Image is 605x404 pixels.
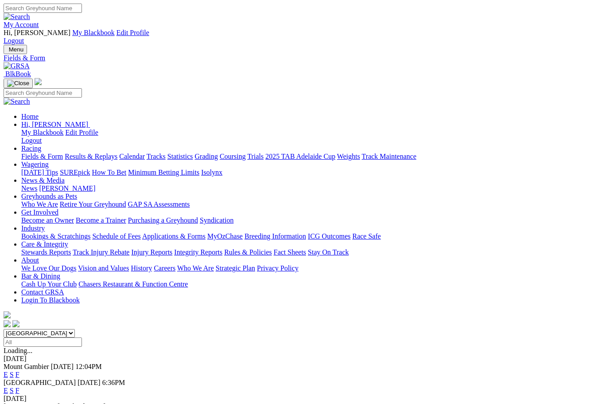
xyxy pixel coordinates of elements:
div: [DATE] [4,395,601,403]
a: Get Involved [21,208,58,216]
a: [DATE] Tips [21,169,58,176]
button: Toggle navigation [4,45,27,54]
a: S [10,387,14,394]
a: Fields & Form [21,153,63,160]
a: Become an Owner [21,216,74,224]
a: Bookings & Scratchings [21,232,90,240]
span: Mount Gambier [4,363,49,370]
a: Tracks [147,153,166,160]
a: Fact Sheets [274,248,306,256]
a: We Love Our Dogs [21,264,76,272]
a: E [4,387,8,394]
a: BlkBook [4,70,31,78]
a: Isolynx [201,169,222,176]
div: Care & Integrity [21,248,601,256]
a: Bar & Dining [21,272,60,280]
div: Wagering [21,169,601,177]
a: Stay On Track [308,248,349,256]
a: MyOzChase [207,232,243,240]
div: Bar & Dining [21,280,601,288]
a: Coursing [220,153,246,160]
a: Grading [195,153,218,160]
a: Minimum Betting Limits [128,169,199,176]
a: Fields & Form [4,54,601,62]
a: Cash Up Your Club [21,280,77,288]
a: Industry [21,224,45,232]
span: [GEOGRAPHIC_DATA] [4,379,76,386]
a: Schedule of Fees [92,232,140,240]
a: Home [21,113,39,120]
a: Become a Trainer [76,216,126,224]
a: Chasers Restaurant & Function Centre [78,280,188,288]
a: Greyhounds as Pets [21,192,77,200]
div: [DATE] [4,355,601,363]
div: Hi, [PERSON_NAME] [21,129,601,145]
a: Results & Replays [65,153,117,160]
a: Careers [154,264,175,272]
a: SUREpick [60,169,90,176]
span: 6:36PM [102,379,125,386]
a: My Account [4,21,39,28]
a: F [16,371,19,378]
img: logo-grsa-white.png [35,78,42,85]
a: History [131,264,152,272]
a: Syndication [200,216,233,224]
a: Logout [21,137,42,144]
button: Toggle navigation [4,78,33,88]
a: S [10,371,14,378]
img: twitter.svg [12,320,19,327]
a: Login To Blackbook [21,296,80,304]
img: logo-grsa-white.png [4,311,11,318]
div: About [21,264,601,272]
a: Calendar [119,153,145,160]
span: BlkBook [5,70,31,78]
a: Racing [21,145,41,152]
span: Hi, [PERSON_NAME] [21,121,88,128]
a: Race Safe [352,232,380,240]
input: Search [4,4,82,13]
a: Vision and Values [78,264,129,272]
a: Wagering [21,161,49,168]
a: News [21,184,37,192]
a: Edit Profile [116,29,149,36]
a: Privacy Policy [257,264,299,272]
img: Close [7,80,29,87]
div: Greyhounds as Pets [21,200,601,208]
a: Who We Are [177,264,214,272]
div: My Account [4,29,601,45]
a: Applications & Forms [142,232,206,240]
a: Edit Profile [66,129,98,136]
a: 2025 TAB Adelaide Cup [265,153,335,160]
span: [DATE] [51,363,74,370]
a: Rules & Policies [224,248,272,256]
a: Who We Are [21,200,58,208]
a: My Blackbook [72,29,115,36]
a: Retire Your Greyhound [60,200,126,208]
a: How To Bet [92,169,127,176]
a: Strategic Plan [216,264,255,272]
a: Weights [337,153,360,160]
a: Purchasing a Greyhound [128,216,198,224]
a: Hi, [PERSON_NAME] [21,121,90,128]
a: ICG Outcomes [308,232,350,240]
span: 12:04PM [75,363,102,370]
a: Care & Integrity [21,240,68,248]
a: Statistics [167,153,193,160]
a: News & Media [21,177,65,184]
a: Injury Reports [131,248,172,256]
img: GRSA [4,62,30,70]
a: F [16,387,19,394]
a: Track Injury Rebate [73,248,129,256]
a: Track Maintenance [362,153,416,160]
div: News & Media [21,184,601,192]
img: Search [4,98,30,106]
input: Select date [4,337,82,347]
span: Hi, [PERSON_NAME] [4,29,70,36]
a: Integrity Reports [174,248,222,256]
a: Logout [4,37,24,44]
img: facebook.svg [4,320,11,327]
a: About [21,256,39,264]
a: Trials [247,153,264,160]
span: Loading... [4,347,32,354]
